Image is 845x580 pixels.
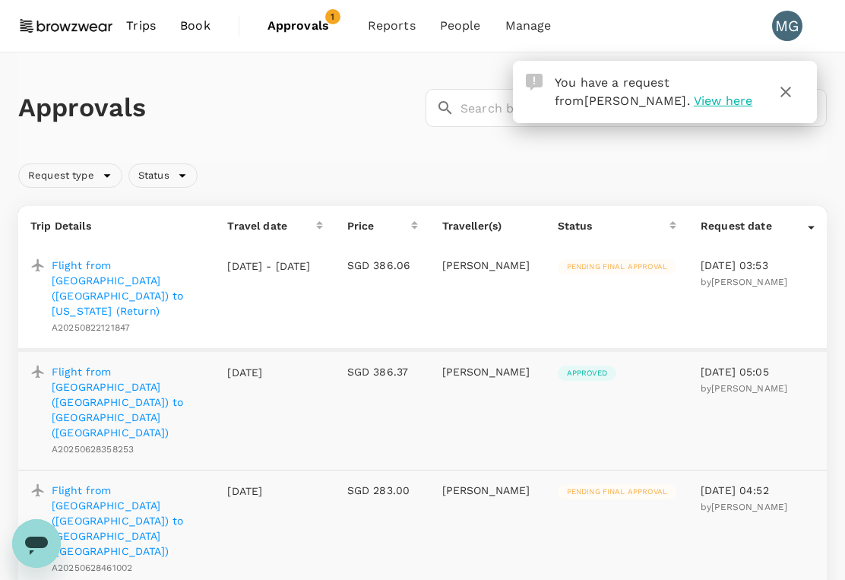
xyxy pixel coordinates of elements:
[711,277,787,287] span: [PERSON_NAME]
[701,483,815,498] p: [DATE] 04:52
[267,17,343,35] span: Approvals
[694,93,752,108] span: View here
[347,364,418,379] p: SGD 386.37
[558,261,676,272] span: Pending final approval
[128,163,198,188] div: Status
[558,368,616,379] span: Approved
[440,17,481,35] span: People
[52,258,203,319] a: Flight from [GEOGRAPHIC_DATA] ([GEOGRAPHIC_DATA]) to [US_STATE] (Return)
[18,92,419,124] h1: Approvals
[526,74,543,90] img: Approval Request
[227,483,311,499] p: [DATE]
[30,218,203,233] p: Trip Details
[18,163,122,188] div: Request type
[347,258,418,273] p: SGD 386.06
[347,218,411,233] div: Price
[505,17,552,35] span: Manage
[12,519,61,568] iframe: Button to launch messaging window
[442,364,533,379] p: [PERSON_NAME]
[18,9,114,43] img: Browzwear Solutions Pte Ltd
[52,444,134,455] span: A20250628358253
[19,169,103,183] span: Request type
[584,93,687,108] span: [PERSON_NAME]
[555,75,690,108] span: You have a request from .
[701,277,787,287] span: by
[52,563,132,573] span: A20250628461002
[180,17,210,35] span: Book
[558,218,669,233] div: Status
[701,218,808,233] div: Request date
[701,258,815,273] p: [DATE] 03:53
[701,364,815,379] p: [DATE] 05:05
[52,322,130,333] span: A20250822121847
[126,17,156,35] span: Trips
[368,17,416,35] span: Reports
[460,89,827,127] input: Search by travellers, trips, or destination
[325,9,340,24] span: 1
[52,483,203,559] a: Flight from [GEOGRAPHIC_DATA] ([GEOGRAPHIC_DATA]) to [GEOGRAPHIC_DATA] ([GEOGRAPHIC_DATA])
[347,483,418,498] p: SGD 283.00
[442,258,533,273] p: [PERSON_NAME]
[442,218,533,233] p: Traveller(s)
[227,218,315,233] div: Travel date
[227,258,311,274] p: [DATE] - [DATE]
[227,365,311,380] p: [DATE]
[711,502,787,512] span: [PERSON_NAME]
[772,11,802,41] div: MG
[558,487,676,497] span: Pending final approval
[701,502,787,512] span: by
[711,383,787,394] span: [PERSON_NAME]
[442,483,533,498] p: [PERSON_NAME]
[701,383,787,394] span: by
[52,364,203,440] a: Flight from [GEOGRAPHIC_DATA] ([GEOGRAPHIC_DATA]) to [GEOGRAPHIC_DATA] ([GEOGRAPHIC_DATA])
[129,169,179,183] span: Status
